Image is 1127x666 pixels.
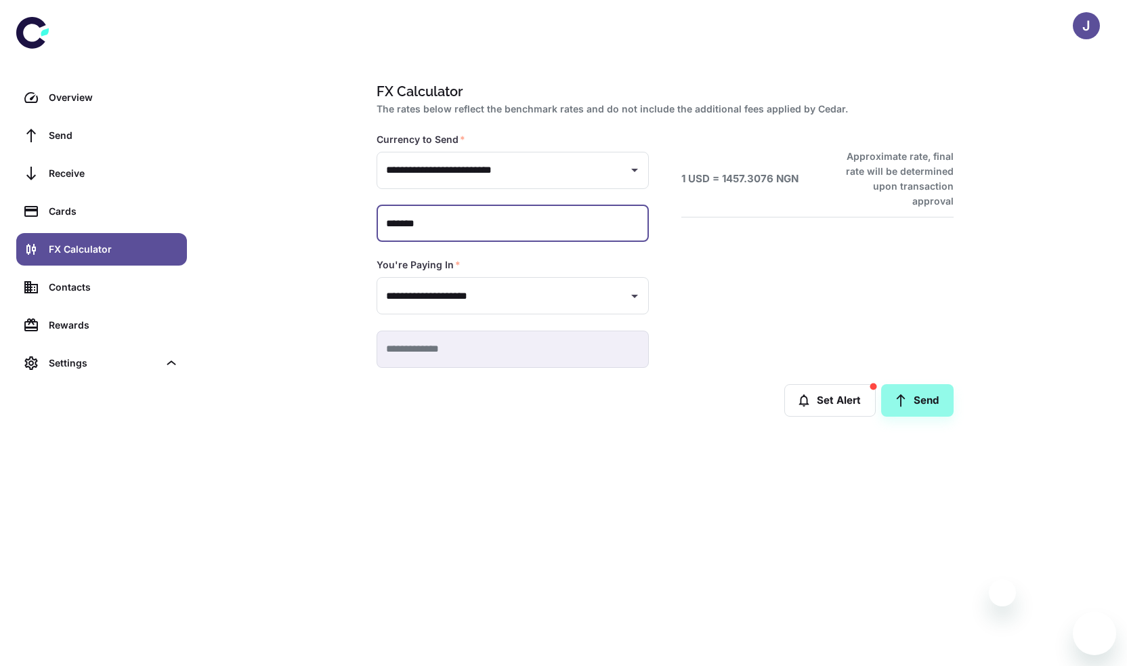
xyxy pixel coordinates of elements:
label: You're Paying In [377,258,461,272]
a: Send [16,119,187,152]
button: Open [625,287,644,306]
div: Overview [49,90,179,105]
a: Receive [16,157,187,190]
a: Rewards [16,309,187,341]
div: Receive [49,166,179,181]
div: Send [49,128,179,143]
a: Send [881,384,954,417]
a: Overview [16,81,187,114]
div: Settings [16,347,187,379]
h6: Approximate rate, final rate will be determined upon transaction approval [831,149,954,209]
iframe: Button to launch messaging window [1073,612,1116,655]
h6: 1 USD = 1457.3076 NGN [681,171,799,187]
div: FX Calculator [49,242,179,257]
div: Cards [49,204,179,219]
button: Open [625,161,644,180]
a: FX Calculator [16,233,187,266]
div: Settings [49,356,158,371]
div: Contacts [49,280,179,295]
div: Rewards [49,318,179,333]
a: Contacts [16,271,187,304]
button: J [1073,12,1100,39]
a: Cards [16,195,187,228]
label: Currency to Send [377,133,465,146]
h1: FX Calculator [377,81,948,102]
iframe: Close message [989,579,1016,606]
button: Set Alert [784,384,876,417]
